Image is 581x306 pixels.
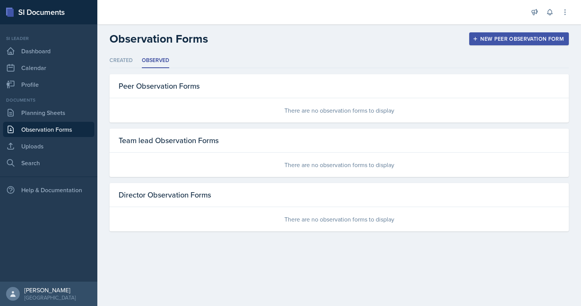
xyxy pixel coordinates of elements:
li: Created [110,53,133,68]
button: New Peer Observation Form [469,32,569,45]
div: There are no observation forms to display [110,153,569,177]
div: [PERSON_NAME] [24,286,76,294]
div: Documents [3,97,94,104]
a: Calendar [3,60,94,75]
a: Planning Sheets [3,105,94,120]
div: Team lead Observation Forms [110,129,569,153]
div: Peer Observation Forms [110,74,569,98]
div: Director Observation Forms [110,183,569,207]
a: Profile [3,77,94,92]
a: Dashboard [3,43,94,59]
h2: Observation Forms [110,32,208,46]
div: Help & Documentation [3,182,94,198]
a: Uploads [3,139,94,154]
a: Search [3,155,94,171]
div: There are no observation forms to display [110,207,569,231]
div: There are no observation forms to display [110,98,569,123]
div: [GEOGRAPHIC_DATA] [24,294,76,301]
a: Observation Forms [3,122,94,137]
div: Si leader [3,35,94,42]
div: New Peer Observation Form [474,36,564,42]
li: Observed [142,53,169,68]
